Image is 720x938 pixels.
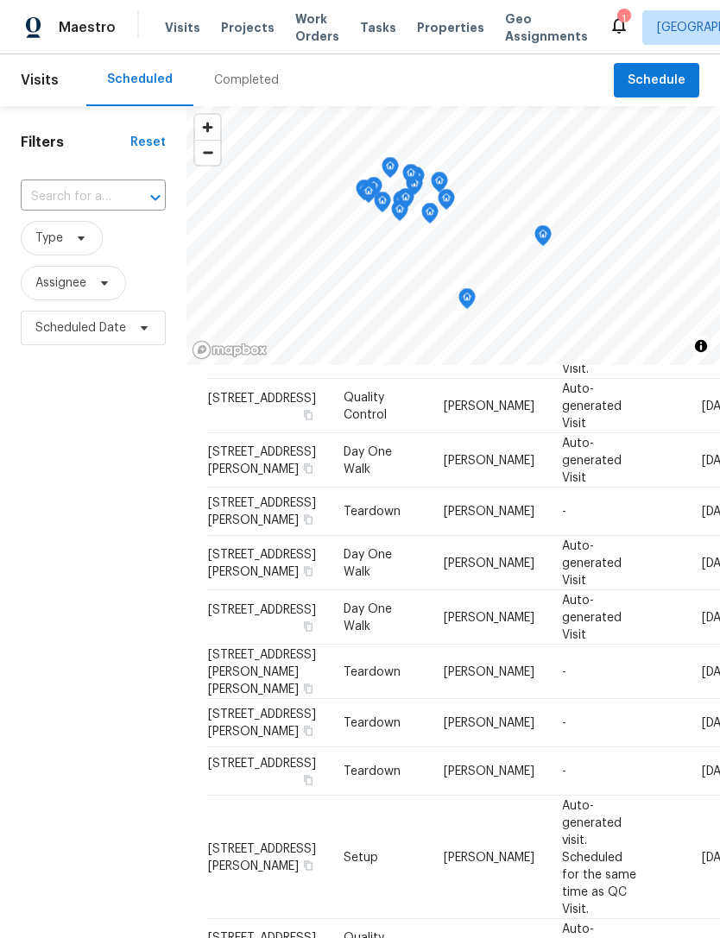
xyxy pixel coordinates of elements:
[21,184,117,211] input: Search for an address...
[107,71,173,88] div: Scheduled
[208,497,316,526] span: [STREET_ADDRESS][PERSON_NAME]
[165,19,200,36] span: Visits
[417,19,484,36] span: Properties
[562,594,622,640] span: Auto-generated Visit
[221,19,275,36] span: Projects
[300,618,316,633] button: Copy Address
[421,203,439,230] div: Map marker
[300,460,316,475] button: Copy Address
[21,134,130,151] h1: Filters
[562,382,622,429] span: Auto-generated Visit
[208,648,316,695] span: [STREET_ADDRESS][PERSON_NAME][PERSON_NAME]
[195,115,220,140] button: Zoom in
[344,851,378,863] span: Setup
[35,319,126,337] span: Scheduled Date
[444,765,534,777] span: [PERSON_NAME]
[300,857,316,872] button: Copy Address
[562,665,566,677] span: -
[35,230,63,247] span: Type
[562,765,566,777] span: -
[21,61,59,99] span: Visits
[300,772,316,788] button: Copy Address
[295,10,339,45] span: Work Orders
[444,454,534,466] span: [PERSON_NAME]
[344,506,401,518] span: Teardown
[344,445,392,475] span: Day One Walk
[344,765,401,777] span: Teardown
[344,665,401,677] span: Teardown
[208,603,316,615] span: [STREET_ADDRESS]
[391,200,408,227] div: Map marker
[562,259,636,375] span: Auto-generated visit. Scheduled for the same time as QC Visit.
[59,19,116,36] span: Maestro
[444,717,534,729] span: [PERSON_NAME]
[562,799,636,915] span: Auto-generated visit. Scheduled for the same time as QC Visit.
[214,72,279,89] div: Completed
[444,557,534,569] span: [PERSON_NAME]
[344,717,401,729] span: Teardown
[691,336,711,356] button: Toggle attribution
[444,611,534,623] span: [PERSON_NAME]
[344,548,392,577] span: Day One Walk
[696,337,706,356] span: Toggle attribution
[431,172,448,198] div: Map marker
[444,506,534,518] span: [PERSON_NAME]
[195,141,220,165] span: Zoom out
[344,602,392,632] span: Day One Walk
[208,392,316,404] span: [STREET_ADDRESS]
[374,192,391,218] div: Map marker
[300,680,316,696] button: Copy Address
[300,406,316,422] button: Copy Address
[300,512,316,527] button: Copy Address
[402,164,420,191] div: Map marker
[438,189,455,216] div: Map marker
[382,157,399,184] div: Map marker
[35,274,86,292] span: Assignee
[208,548,316,577] span: [STREET_ADDRESS][PERSON_NAME]
[192,340,268,360] a: Mapbox homepage
[208,842,316,872] span: [STREET_ADDRESS][PERSON_NAME]
[360,22,396,34] span: Tasks
[614,63,699,98] button: Schedule
[195,140,220,165] button: Zoom out
[393,191,410,217] div: Map marker
[562,437,622,483] span: Auto-generated Visit
[562,506,566,518] span: -
[628,70,685,91] span: Schedule
[444,851,534,863] span: [PERSON_NAME]
[300,563,316,578] button: Copy Address
[208,758,316,770] span: [STREET_ADDRESS]
[208,708,316,738] span: [STREET_ADDRESS][PERSON_NAME]
[444,400,534,412] span: [PERSON_NAME]
[344,391,387,420] span: Quality Control
[360,182,377,209] div: Map marker
[208,445,316,475] span: [STREET_ADDRESS][PERSON_NAME]
[562,539,622,586] span: Auto-generated Visit
[444,665,534,677] span: [PERSON_NAME]
[300,723,316,739] button: Copy Address
[458,288,476,315] div: Map marker
[130,134,166,151] div: Reset
[397,188,414,215] div: Map marker
[562,717,566,729] span: -
[617,10,629,28] div: 1
[365,177,382,204] div: Map marker
[356,179,373,206] div: Map marker
[143,186,167,210] button: Open
[534,225,552,252] div: Map marker
[505,10,588,45] span: Geo Assignments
